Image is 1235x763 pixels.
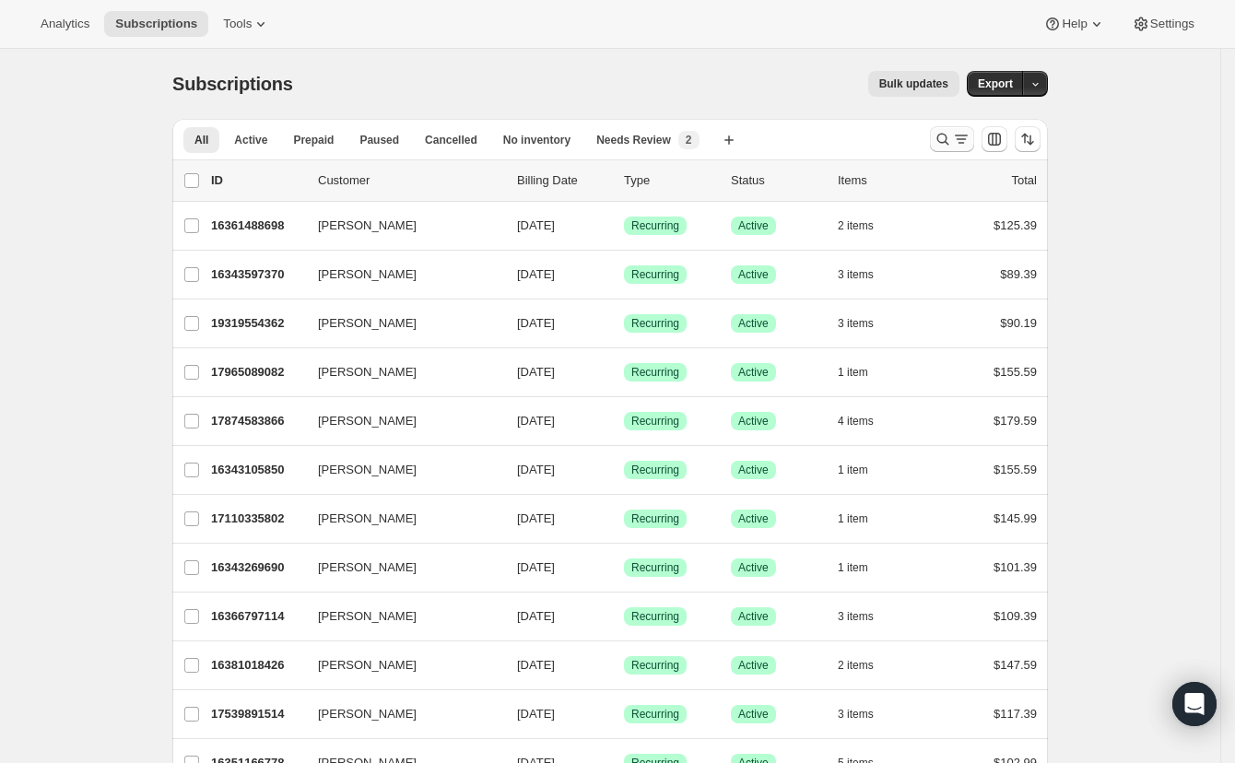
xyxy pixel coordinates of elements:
button: [PERSON_NAME] [307,358,491,387]
span: 2 [686,133,692,147]
button: Settings [1121,11,1206,37]
div: 17874583866[PERSON_NAME][DATE]SuccessRecurringSuccessActive4 items$179.59 [211,408,1037,434]
span: $109.39 [994,609,1037,623]
span: [PERSON_NAME] [318,607,417,626]
span: 3 items [838,609,874,624]
button: Create new view [714,127,744,153]
div: 17110335802[PERSON_NAME][DATE]SuccessRecurringSuccessActive1 item$145.99 [211,506,1037,532]
div: 16361488698[PERSON_NAME][DATE]SuccessRecurringSuccessActive2 items$125.39 [211,213,1037,239]
div: 16343105850[PERSON_NAME][DATE]SuccessRecurringSuccessActive1 item$155.59 [211,457,1037,483]
span: Settings [1150,17,1194,31]
span: Active [738,218,769,233]
button: Search and filter results [930,126,974,152]
button: Help [1032,11,1116,37]
span: [PERSON_NAME] [318,217,417,235]
span: [PERSON_NAME] [318,314,417,333]
span: 3 items [838,267,874,282]
button: [PERSON_NAME] [307,309,491,338]
p: 16381018426 [211,656,303,675]
span: [DATE] [517,414,555,428]
button: [PERSON_NAME] [307,455,491,485]
span: Export [978,76,1013,91]
button: 3 items [838,701,894,727]
span: Prepaid [293,133,334,147]
div: IDCustomerBilling DateTypeStatusItemsTotal [211,171,1037,190]
p: 16361488698 [211,217,303,235]
div: Open Intercom Messenger [1172,682,1217,726]
button: [PERSON_NAME] [307,504,491,534]
span: Active [234,133,267,147]
span: Help [1062,17,1087,31]
span: Recurring [631,463,679,477]
div: Type [624,171,716,190]
span: [DATE] [517,365,555,379]
span: [DATE] [517,267,555,281]
button: 1 item [838,506,888,532]
button: Bulk updates [868,71,959,97]
span: [DATE] [517,560,555,574]
p: 19319554362 [211,314,303,333]
p: 16366797114 [211,607,303,626]
span: [DATE] [517,463,555,476]
span: [PERSON_NAME] [318,558,417,577]
span: $117.39 [994,707,1037,721]
button: 1 item [838,555,888,581]
span: 2 items [838,218,874,233]
div: 17965089082[PERSON_NAME][DATE]SuccessRecurringSuccessActive1 item$155.59 [211,359,1037,385]
span: [DATE] [517,316,555,330]
span: $125.39 [994,218,1037,232]
p: Customer [318,171,502,190]
span: [PERSON_NAME] [318,363,417,381]
div: 16366797114[PERSON_NAME][DATE]SuccessRecurringSuccessActive3 items$109.39 [211,604,1037,629]
div: Items [838,171,930,190]
p: Total [1012,171,1037,190]
span: Active [738,365,769,380]
button: [PERSON_NAME] [307,602,491,631]
span: Recurring [631,707,679,722]
span: Bulk updates [879,76,948,91]
p: Status [731,171,823,190]
span: [PERSON_NAME] [318,510,417,528]
span: [PERSON_NAME] [318,656,417,675]
button: [PERSON_NAME] [307,406,491,436]
span: Needs Review [596,133,671,147]
span: Recurring [631,609,679,624]
span: $155.59 [994,365,1037,379]
button: [PERSON_NAME] [307,553,491,582]
span: [DATE] [517,658,555,672]
button: 3 items [838,311,894,336]
span: $147.59 [994,658,1037,672]
span: [PERSON_NAME] [318,265,417,284]
button: [PERSON_NAME] [307,651,491,680]
div: 17539891514[PERSON_NAME][DATE]SuccessRecurringSuccessActive3 items$117.39 [211,701,1037,727]
div: 16343269690[PERSON_NAME][DATE]SuccessRecurringSuccessActive1 item$101.39 [211,555,1037,581]
span: Recurring [631,658,679,673]
button: Sort the results [1015,126,1041,152]
span: [PERSON_NAME] [318,705,417,723]
span: No inventory [503,133,570,147]
span: Subscriptions [172,74,293,94]
span: 3 items [838,707,874,722]
span: [PERSON_NAME] [318,412,417,430]
span: 3 items [838,316,874,331]
p: 16343105850 [211,461,303,479]
span: Active [738,267,769,282]
button: 1 item [838,359,888,385]
button: 4 items [838,408,894,434]
span: Active [738,560,769,575]
button: Export [967,71,1024,97]
span: $145.99 [994,511,1037,525]
p: 17539891514 [211,705,303,723]
div: 16343597370[PERSON_NAME][DATE]SuccessRecurringSuccessActive3 items$89.39 [211,262,1037,288]
p: 17110335802 [211,510,303,528]
p: ID [211,171,303,190]
div: 19319554362[PERSON_NAME][DATE]SuccessRecurringSuccessActive3 items$90.19 [211,311,1037,336]
span: 4 items [838,414,874,428]
span: 1 item [838,511,868,526]
span: 2 items [838,658,874,673]
p: Billing Date [517,171,609,190]
span: Recurring [631,365,679,380]
button: 2 items [838,213,894,239]
span: Subscriptions [115,17,197,31]
span: $90.19 [1000,316,1037,330]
